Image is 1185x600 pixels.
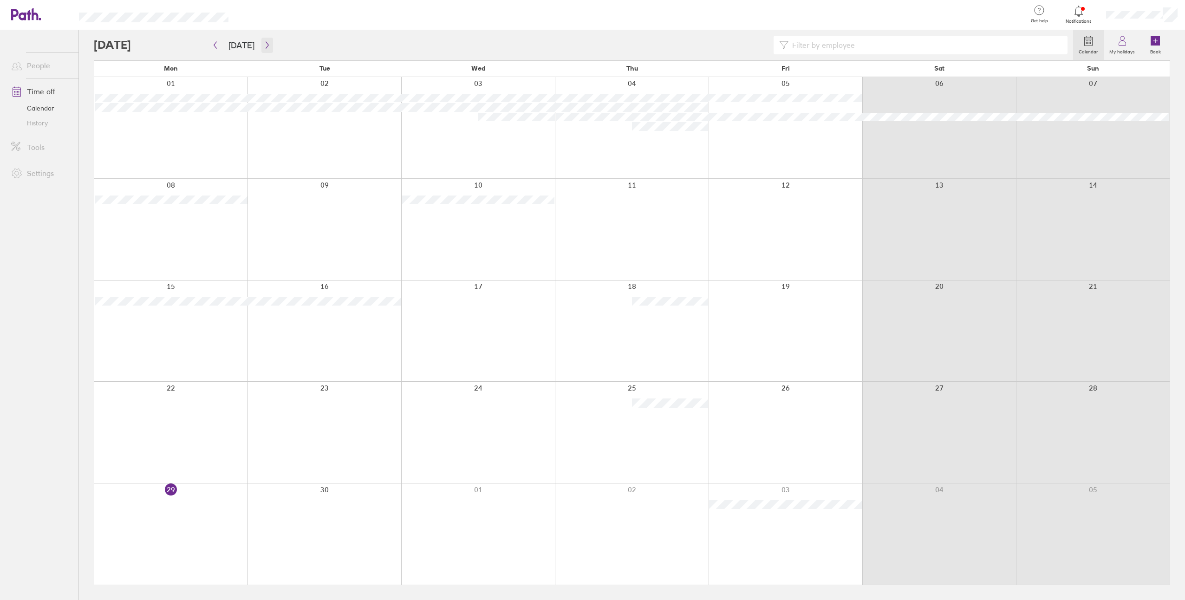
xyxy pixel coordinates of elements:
[1140,30,1170,60] a: Book
[934,65,944,72] span: Sat
[1073,30,1104,60] a: Calendar
[319,65,330,72] span: Tue
[4,116,78,130] a: History
[1104,46,1140,55] label: My holidays
[4,82,78,101] a: Time off
[221,38,262,53] button: [DATE]
[626,65,638,72] span: Thu
[1087,65,1099,72] span: Sun
[1104,30,1140,60] a: My holidays
[1024,18,1055,24] span: Get help
[164,65,178,72] span: Mon
[1073,46,1104,55] label: Calendar
[1064,19,1094,24] span: Notifications
[471,65,485,72] span: Wed
[4,164,78,183] a: Settings
[781,65,790,72] span: Fri
[788,36,1062,54] input: Filter by employee
[1064,5,1094,24] a: Notifications
[4,56,78,75] a: People
[4,101,78,116] a: Calendar
[4,138,78,157] a: Tools
[1145,46,1166,55] label: Book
